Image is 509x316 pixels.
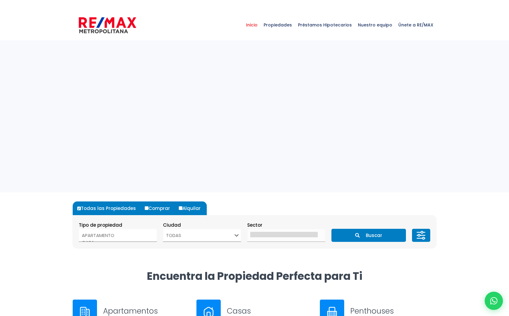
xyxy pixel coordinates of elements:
[261,10,295,40] a: Propiedades
[79,222,122,228] span: Tipo de propiedad
[395,16,436,34] span: Únete a RE/MAX
[355,10,395,40] a: Nuestro equipo
[355,16,395,34] span: Nuestro equipo
[295,10,355,40] a: Préstamos Hipotecarios
[147,269,362,283] strong: Encuentra la Propiedad Perfecta para Ti
[82,232,149,239] option: APARTAMENTO
[243,16,261,34] span: Inicio
[143,201,176,215] label: Comprar
[295,16,355,34] span: Préstamos Hipotecarios
[163,222,181,228] span: Ciudad
[395,10,436,40] a: Únete a RE/MAX
[247,222,262,228] span: Sector
[79,10,136,40] a: RE/MAX Metropolitana
[177,201,207,215] label: Alquilar
[243,10,261,40] a: Inicio
[179,206,182,210] input: Alquilar
[261,16,295,34] span: Propiedades
[76,201,142,215] label: Todas las Propiedades
[82,239,149,246] option: CASA
[79,16,136,34] img: remax-metropolitana-logo
[145,206,148,210] input: Comprar
[331,229,406,242] button: Buscar
[77,207,81,210] input: Todas las Propiedades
